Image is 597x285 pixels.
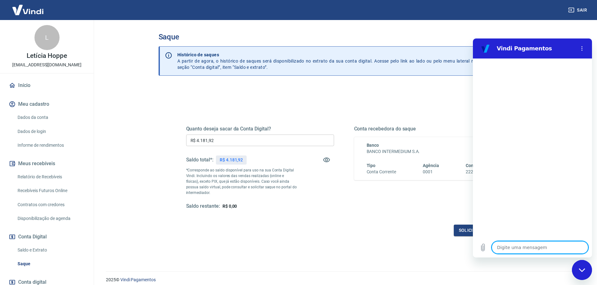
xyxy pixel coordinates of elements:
[454,225,502,236] button: Solicitar saque
[15,212,86,225] a: Disponibilização de agenda
[120,277,156,282] a: Vindi Pagamentos
[567,4,589,16] button: Sair
[159,33,530,41] h3: Saque
[367,143,379,148] span: Banco
[220,157,243,163] p: R$ 4.181,92
[177,52,477,58] p: Histórico de saques
[572,260,592,280] iframe: Botão para abrir a janela de mensagens, conversa em andamento
[186,157,213,163] h5: Saldo total*:
[106,277,582,283] p: 2025 ©
[367,163,376,168] span: Tipo
[15,244,86,257] a: Saldo e Extrato
[15,125,86,138] a: Dados de login
[186,203,220,210] h5: Saldo restante:
[15,257,86,270] a: Saque
[15,111,86,124] a: Dados da conta
[423,163,439,168] span: Agência
[223,204,237,209] span: R$ 0,00
[186,167,297,196] p: *Corresponde ao saldo disponível para uso na sua Conta Digital Vindi. Incluindo os valores das ve...
[8,97,86,111] button: Meu cadastro
[8,79,86,92] a: Início
[27,53,67,59] p: Letícia Hoppe
[177,52,477,70] p: A partir de agora, o histórico de saques será disponibilizado no extrato da sua conta digital. Ac...
[15,139,86,152] a: Informe de rendimentos
[12,62,81,68] p: [EMAIL_ADDRESS][DOMAIN_NAME]
[367,148,490,155] h6: BANCO INTERMEDIUM S.A.
[15,198,86,211] a: Contratos com credores
[466,169,490,175] h6: 22205342-9
[8,157,86,170] button: Meus recebíveis
[15,170,86,183] a: Relatório de Recebíveis
[354,126,502,132] h5: Conta recebedora do saque
[367,169,396,175] h6: Conta Corrente
[8,230,86,244] button: Conta Digital
[466,163,478,168] span: Conta
[15,184,86,197] a: Recebíveis Futuros Online
[186,126,334,132] h5: Quanto deseja sacar da Conta Digital?
[423,169,439,175] h6: 0001
[34,25,60,50] div: L
[473,38,592,257] iframe: Janela de mensagens
[8,0,48,19] img: Vindi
